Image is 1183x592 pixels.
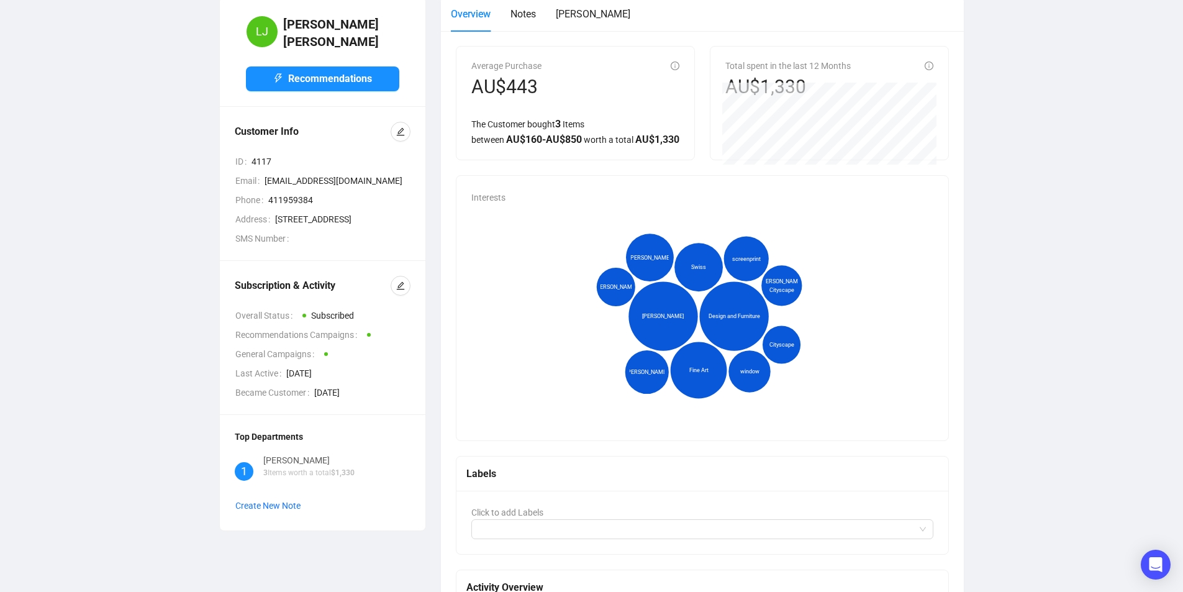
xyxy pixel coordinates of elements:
[471,116,679,147] div: The Customer bought Items between worth a total
[235,155,252,168] span: ID
[595,283,637,291] span: [PERSON_NAME]
[241,463,247,480] span: 1
[471,193,505,203] span: Interests
[283,16,399,50] h4: [PERSON_NAME] [PERSON_NAME]
[235,212,275,226] span: Address
[263,467,355,479] p: Items worth a total
[725,75,851,99] div: AU$1,330
[689,366,708,375] span: Fine Art
[331,468,355,477] span: $ 1,330
[626,368,668,376] span: [PERSON_NAME]
[246,66,399,91] button: Recommendations
[275,212,410,226] span: [STREET_ADDRESS]
[268,193,410,207] span: 411959384
[635,134,679,145] span: AU$ 1,330
[235,278,391,293] div: Subscription & Activity
[740,367,759,376] span: window
[235,193,268,207] span: Phone
[1141,550,1171,580] div: Open Intercom Messenger
[235,430,410,444] div: Top Departments
[725,61,851,71] span: Total spent in the last 12 Months
[451,8,491,20] span: Overview
[691,263,706,271] span: Swiss
[286,367,410,380] span: [DATE]
[761,277,802,294] span: [PERSON_NAME] Cityscape
[235,328,362,342] span: Recommendations Campaigns
[769,340,794,349] span: Cityscape
[510,8,536,20] span: Notes
[235,309,297,322] span: Overall Status
[556,8,630,20] span: [PERSON_NAME]
[506,134,582,145] span: AU$ 160 - AU$ 850
[628,253,670,262] span: [PERSON_NAME]
[235,124,391,139] div: Customer Info
[235,347,319,361] span: General Campaigns
[642,312,684,321] span: [PERSON_NAME]
[256,23,268,40] span: LJ
[466,466,939,481] div: Labels
[396,281,405,290] span: edit
[288,71,372,86] span: Recommendations
[273,73,283,83] span: thunderbolt
[314,386,410,399] span: [DATE]
[235,501,301,511] span: Create New Note
[235,232,294,245] span: SMS Number
[396,127,405,136] span: edit
[263,453,355,467] div: [PERSON_NAME]
[471,508,543,517] span: Click to add Labels
[708,312,759,321] span: Design and Furniture
[235,386,314,399] span: Became Customer
[471,61,542,71] span: Average Purchase
[925,61,933,70] span: info-circle
[235,367,286,380] span: Last Active
[311,311,354,321] span: Subscribed
[732,255,760,263] span: screenprint
[671,61,679,70] span: info-circle
[471,75,542,99] div: AU$443
[235,496,301,516] button: Create New Note
[263,468,268,477] span: 3
[235,174,265,188] span: Email
[555,118,561,130] span: 3
[265,174,410,188] span: [EMAIL_ADDRESS][DOMAIN_NAME]
[252,155,410,168] span: 4117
